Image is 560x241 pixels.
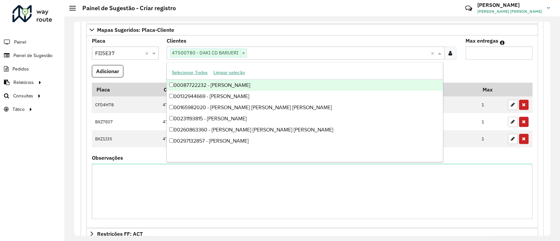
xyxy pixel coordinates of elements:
[477,2,542,8] h3: [PERSON_NAME]
[478,130,505,147] td: 1
[166,62,443,162] ng-dropdown-panel: Options list
[167,102,443,113] div: 00165982020 - [PERSON_NAME] [PERSON_NAME] [PERSON_NAME]
[159,113,331,130] td: 47502598
[97,231,143,236] span: Restrições FF: ACT
[12,66,29,72] span: Pedidos
[12,106,25,113] span: Tático
[167,80,443,91] div: 00087722232 - [PERSON_NAME]
[159,130,331,147] td: 47502598
[92,113,159,130] td: BXZ7E07
[86,228,538,239] a: Restrições FF: ACT
[431,49,436,57] span: Clear all
[13,92,33,99] span: Consultas
[97,27,174,32] span: Mapas Sugeridos: Placa-Cliente
[159,83,331,96] th: Código Cliente
[466,37,498,45] label: Max entregas
[167,37,186,45] label: Clientes
[462,1,476,15] a: Contato Rápido
[13,79,34,86] span: Relatórios
[92,65,123,77] button: Adicionar
[170,49,240,57] span: 47500780 - DAKI CD BARUERI
[145,49,151,57] span: Clear all
[92,130,159,147] td: BXZ1I35
[167,135,443,147] div: 00297132857 - [PERSON_NAME]
[167,124,443,135] div: 00260863360 - [PERSON_NAME] [PERSON_NAME] [PERSON_NAME]
[211,68,248,78] button: Limpar seleção
[500,40,505,45] em: Máximo de clientes que serão colocados na mesma rota com os clientes informados
[478,96,505,113] td: 1
[240,49,247,57] span: ×
[167,91,443,102] div: 00132944669 - [PERSON_NAME]
[169,68,211,78] button: Selecionar Todos
[477,9,542,14] span: [PERSON_NAME] [PERSON_NAME]
[167,113,443,124] div: 00231193815 - [PERSON_NAME]
[159,96,331,113] td: 47502598
[76,5,176,12] h2: Painel de Sugestão - Criar registro
[92,154,123,162] label: Observações
[478,83,505,96] th: Max
[14,39,26,46] span: Painel
[92,96,159,113] td: CFD4H78
[478,113,505,130] td: 1
[86,35,538,228] div: Mapas Sugeridos: Placa-Cliente
[86,24,538,35] a: Mapas Sugeridos: Placa-Cliente
[92,37,105,45] label: Placa
[92,83,159,96] th: Placa
[13,52,52,59] span: Painel de Sugestão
